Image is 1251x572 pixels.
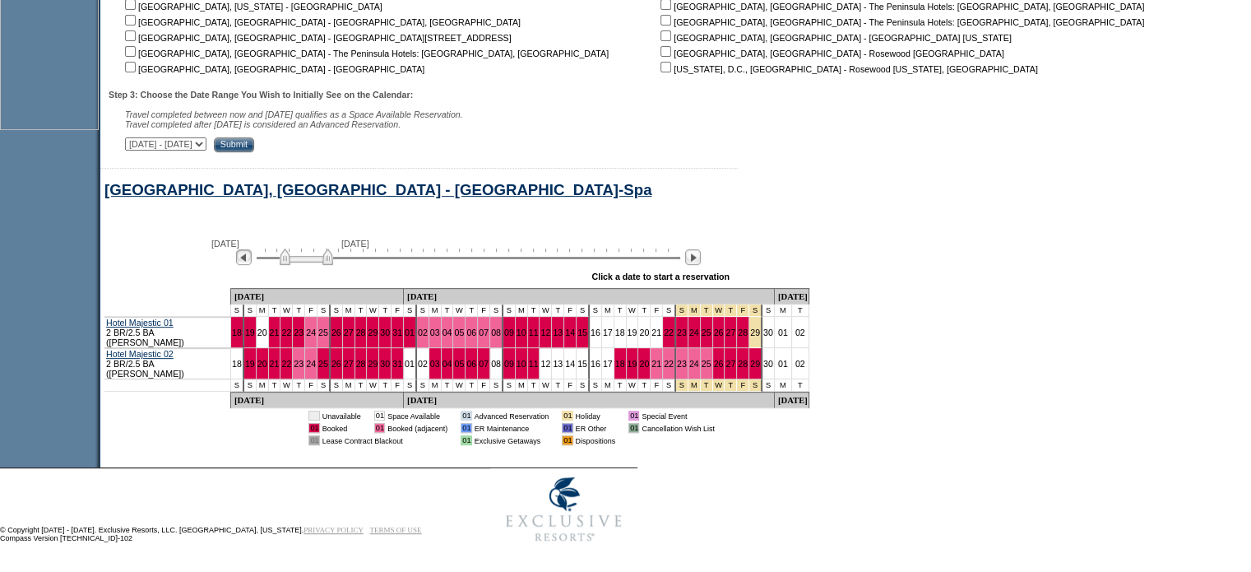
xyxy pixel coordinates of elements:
a: 15 [577,328,587,337]
td: S [577,305,590,317]
td: F [651,379,663,392]
td: T [269,305,281,317]
td: M [516,305,528,317]
td: 01 [461,411,471,421]
td: Thanksgiving [749,379,762,392]
td: S [417,305,429,317]
a: 18 [232,328,242,337]
td: S [503,379,516,392]
a: 04 [442,359,452,369]
td: F [478,305,490,317]
a: 20 [257,328,267,337]
a: 09 [504,359,514,369]
td: T [379,379,392,392]
td: T [638,305,651,317]
td: S [503,305,516,317]
td: S [317,379,331,392]
a: 24 [689,328,699,337]
a: 05 [454,328,464,337]
a: 09 [504,328,514,337]
td: Exclusive Getaways [475,435,549,445]
a: 08 [491,359,501,369]
a: 23 [677,328,687,337]
td: Thanksgiving [725,379,737,392]
td: Special Event [642,411,715,421]
td: S [331,379,343,392]
td: T [638,379,651,392]
td: S [762,379,775,392]
a: 30 [763,359,773,369]
td: Lease Contract Blackout [322,435,447,445]
td: 01 [562,423,572,433]
a: Hotel Majestic 01 [106,318,174,328]
td: ER Other [576,423,616,433]
td: W [453,305,466,317]
td: 01 [308,411,319,421]
td: Thanksgiving [688,379,701,392]
td: S [590,305,602,317]
td: F [305,305,317,317]
td: M [602,305,614,317]
a: 10 [517,359,526,369]
a: 07 [479,359,489,369]
b: Step 3: Choose the Date Range You Wish to Initially See on the Calendar: [109,90,413,100]
a: 21 [651,359,661,369]
nobr: Travel completed after [DATE] is considered an Advanced Reservation. [125,119,401,129]
td: T [442,379,454,392]
td: [DATE] [404,288,775,305]
td: Thanksgiving [725,305,737,317]
a: 25 [702,359,711,369]
td: S [404,305,417,317]
a: 20 [639,328,649,337]
nobr: [GEOGRAPHIC_DATA], [GEOGRAPHIC_DATA] - [GEOGRAPHIC_DATA] [US_STATE] [657,33,1012,43]
td: F [478,379,490,392]
a: 19 [245,328,255,337]
a: 30 [380,328,390,337]
td: T [293,305,305,317]
a: 17 [603,328,613,337]
a: 01 [405,359,415,369]
td: W [367,379,379,392]
td: 01 [562,411,572,421]
a: 01 [405,328,415,337]
a: 11 [529,359,539,369]
td: T [293,379,305,392]
td: [DATE] [404,392,775,408]
td: S [490,379,503,392]
div: Click a date to start a reservation [591,272,730,281]
a: 06 [466,359,476,369]
td: S [244,305,257,317]
td: S [762,305,775,317]
a: 25 [318,359,328,369]
a: 04 [442,328,452,337]
td: T [466,379,478,392]
td: T [614,379,627,392]
td: T [355,379,368,392]
td: T [614,305,627,317]
a: 02 [418,328,428,337]
td: Thanksgiving [713,379,725,392]
td: S [404,379,417,392]
a: 12 [540,359,550,369]
a: 19 [245,359,255,369]
a: 10 [517,328,526,337]
td: M [775,305,792,317]
a: 14 [565,328,575,337]
a: 11 [529,328,539,337]
a: 28 [356,359,366,369]
td: S [231,305,244,317]
a: Hotel Majestic 02 [106,349,174,359]
a: 14 [565,359,575,369]
a: 24 [689,359,699,369]
td: W [367,305,379,317]
a: 23 [677,359,687,369]
a: 22 [281,359,291,369]
a: PRIVACY POLICY [303,526,364,534]
td: 2 BR/2.5 BA ([PERSON_NAME]) [104,317,231,348]
span: Travel completed between now and [DATE] qualifies as a Space Available Reservation. [125,109,463,119]
td: 01 [562,435,572,445]
td: Holiday [576,411,616,421]
td: F [305,379,317,392]
td: 01 [308,423,319,433]
td: F [651,305,663,317]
